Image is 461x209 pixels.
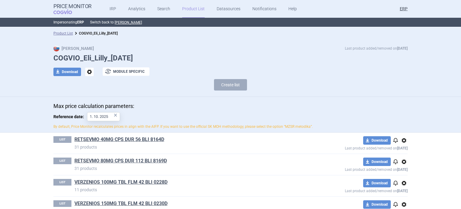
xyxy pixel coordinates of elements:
strong: [DATE] [397,146,408,150]
button: Module specific [103,67,149,76]
a: Price MonitorCOGVIO [53,3,92,15]
div: × [114,112,117,118]
strong: Price Monitor [53,3,92,9]
a: VERZENIOS 100MG TBL FLM 42 BLI 0228D [74,179,167,186]
p: Last product added/removed on [301,166,408,172]
p: LIST [53,200,71,207]
a: VERZENIOS 150MG TBL FLM 42 BLI 0230D [74,200,167,207]
strong: [DATE] [397,46,408,51]
p: Last product added/removed on [301,145,408,150]
button: Download [363,136,391,145]
h1: VERZENIOS 100MG TBL FLM 42 BLI 0228D [74,179,301,187]
p: Last product added/removed on [301,187,408,193]
p: 31 products [74,144,301,150]
strong: ERP [77,20,84,24]
h1: VERZENIOS 150MG TBL FLM 42 BLI 0230D [74,200,301,208]
a: RETSEVMO 40MG CPS DUR 56 BLI 8164D [74,136,164,143]
img: SK [53,45,59,51]
h1: RETSEVMO 80MG CPS DUR 112 BLI 8169D [74,158,301,165]
span: Reference date: [53,112,87,121]
strong: [DATE] [397,168,408,172]
h1: RETSEVMO 40MG CPS DUR 56 BLI 8164D [74,136,301,144]
p: By default, Price Monitor recalculates prices in align with the AIFP. If you want to use the offi... [53,124,408,129]
p: Impersonating Switch back to [53,18,408,27]
p: 31 products [74,165,301,171]
p: LIST [53,136,71,143]
button: Create list [214,79,247,91]
a: Product List [53,31,73,35]
button: Download [363,179,391,187]
button: Download [363,200,391,209]
li: Product List [53,30,73,36]
p: LIST [53,179,71,186]
button: Download [363,158,391,166]
strong: [PERSON_NAME] [53,46,94,51]
p: Last product added/removed on [345,45,408,51]
h1: COGVIO_Eli_Lilly_[DATE] [53,54,408,63]
a: RETSEVMO 80MG CPS DUR 112 BLI 8169D [74,158,167,164]
p: Max price calculation parameters: [53,103,408,109]
p: 11 products [74,187,301,193]
strong: [DATE] [397,189,408,193]
li: COGVIO_Eli_Lilly_06.10.2025 [73,30,118,36]
p: LIST [53,158,71,164]
strong: COGVIO_Eli_Lilly_[DATE] [79,31,118,35]
button: [PERSON_NAME] [115,20,142,25]
input: Reference date:× [87,112,120,121]
span: COGVIO [53,9,80,14]
button: Download [53,68,81,76]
